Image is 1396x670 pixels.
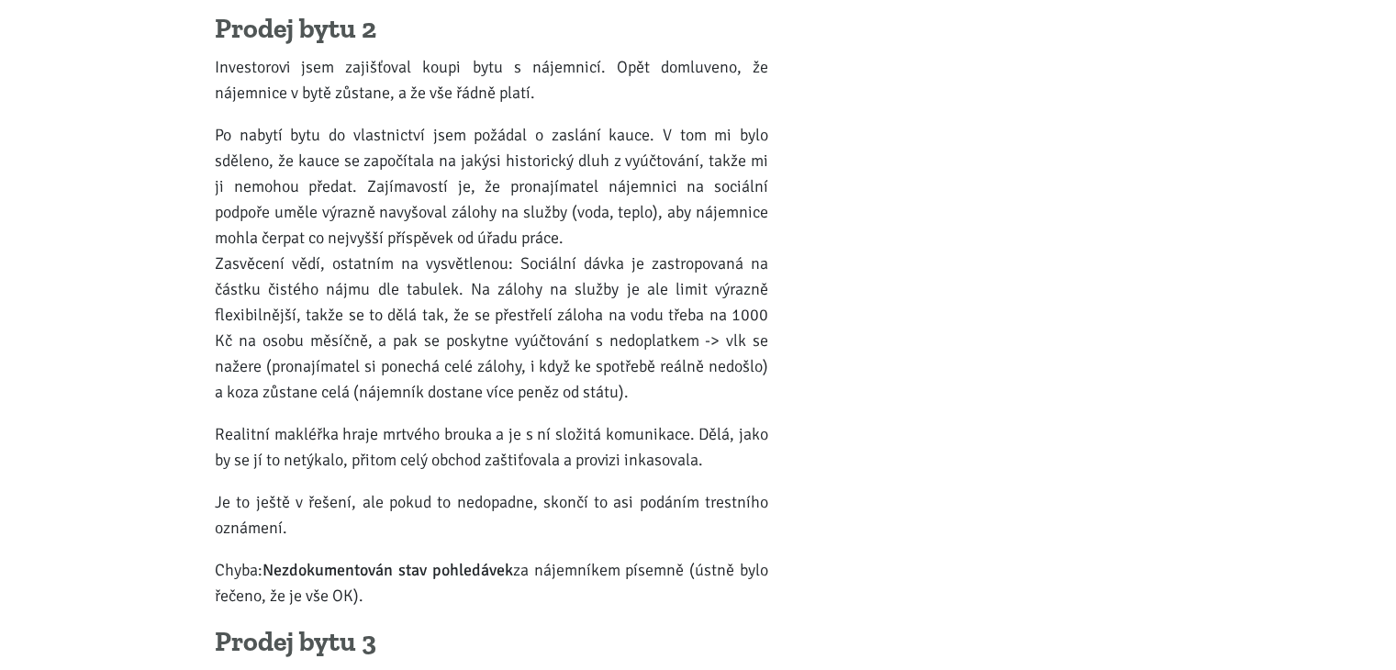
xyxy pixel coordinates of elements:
[262,560,513,580] strong: Nezdokumentován stav pohledávek
[215,625,768,660] h4: Prodej bytu 3
[215,557,768,609] p: Chyba: za nájemníkem písemně (ústně bylo řečeno, že je vše OK).
[215,421,768,473] p: Realitní makléřka hraje mrtvého brouka a je s ní složitá komunikace. Dělá, jako by se jí to netýk...
[215,122,768,405] p: Po nabytí bytu do vlastnictví jsem požádal o zaslání kauce. V tom mi bylo sděleno, že kauce se za...
[215,54,768,106] p: Investorovi jsem zajišťoval koupi bytu s nájemnicí. Opět domluveno, že nájemnice v bytě zůstane, ...
[215,12,768,47] h4: Prodej bytu 2
[215,489,768,541] p: Je to ještě v řešení, ale pokud to nedopadne, skončí to asi podáním trestního oznámení.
